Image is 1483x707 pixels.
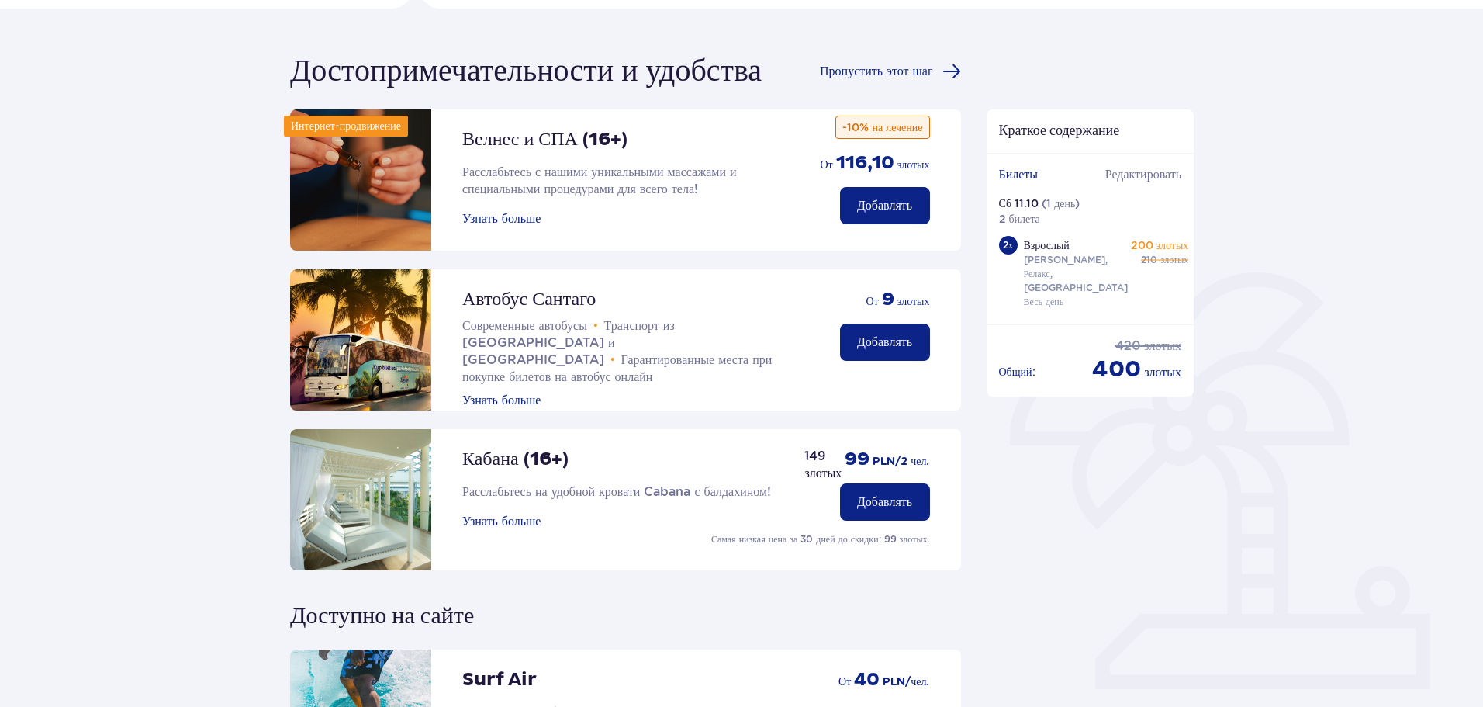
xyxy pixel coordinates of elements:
[845,448,869,471] font: 99
[1024,296,1064,307] font: Весь день
[999,213,1040,225] font: 2 билета
[882,288,894,311] font: 9
[1024,254,1128,293] font: [PERSON_NAME], Релакс, [GEOGRAPHIC_DATA]
[462,484,771,499] font: Расслабьтесь на удобной кровати Cabana с балдахином!
[1144,338,1181,353] font: злотых
[854,668,880,691] font: 40
[1008,239,1013,251] font: х
[1144,366,1181,379] font: злотых
[866,295,878,307] font: от
[462,213,541,225] font: Узнать больше
[1131,239,1189,251] font: 200 злотых
[290,429,431,570] img: притяжение
[905,677,929,688] font: /чел.
[290,52,762,91] font: Достопримечательности и удобства
[840,324,930,361] button: Добавлять
[873,456,895,467] font: PLN
[462,448,569,471] font: Кабана (16+)
[857,496,912,508] font: Добавлять
[840,187,930,224] button: Добавлять
[836,151,894,175] font: 116,10
[462,288,596,311] font: Автобус Сантаго
[462,210,541,227] button: Узнать больше
[462,318,587,333] font: Современные автобусы
[820,62,960,81] a: Пропустить этот шаг
[999,197,1039,210] font: Сб 11.10
[842,121,922,133] font: -10% на лечение
[897,296,930,307] font: злотых
[290,109,431,251] img: притяжение
[1024,239,1070,251] font: Взрослый
[1105,168,1181,181] font: Редактировать
[462,668,537,691] font: Surf Air
[291,120,401,132] font: Интернет-продвижение
[884,533,930,545] font: 99 злотых.
[883,677,905,688] font: PLN
[1003,239,1008,251] font: 2
[838,675,851,688] font: от
[857,199,912,212] font: Добавлять
[1115,338,1141,353] font: 420
[1092,355,1141,383] font: 400
[999,167,1039,182] font: Билеты
[1042,197,1046,210] font: (
[462,392,541,409] button: Узнать больше
[462,165,737,196] font: Расслабьтесь с нашими уникальными массажами и специальными процедурами для всего тела!
[290,601,474,630] font: Доступно на сайте
[610,352,615,368] font: •
[820,158,832,171] font: от
[999,366,1032,378] font: Общий
[290,269,431,411] img: притяжение
[820,65,932,78] font: Пропустить этот шаг
[857,336,912,348] font: Добавлять
[897,160,930,171] font: злотых
[462,128,627,151] font: Велнес и СПА (16+)
[999,122,1120,140] font: Краткое содержание
[462,318,675,367] font: Транспорт из [GEOGRAPHIC_DATA] и [GEOGRAPHIC_DATA]
[462,515,541,528] font: Узнать больше
[593,318,598,334] font: •
[1032,366,1035,378] font: :
[1160,254,1188,265] font: злотых
[1046,197,1075,210] font: 1 день
[895,456,929,467] font: /2 чел.
[462,513,541,530] button: Узнать больше
[1141,254,1157,265] font: 210
[711,533,881,545] font: Самая низкая цена за 30 дней до скидки:
[840,483,930,521] button: Добавлять
[1075,197,1080,210] font: )
[462,394,541,407] font: Узнать больше
[804,449,842,480] font: 149 злотых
